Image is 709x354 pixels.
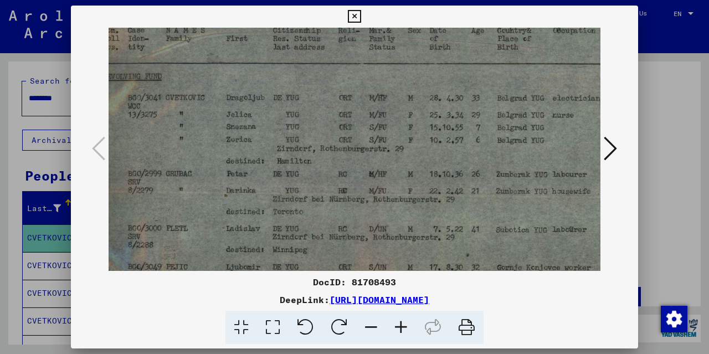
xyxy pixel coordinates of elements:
[71,275,638,289] div: DocID: 81708493
[661,306,687,332] img: Change consent
[330,294,429,305] a: [URL][DOMAIN_NAME]
[71,293,638,306] div: DeepLink:
[660,305,687,332] div: Change consent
